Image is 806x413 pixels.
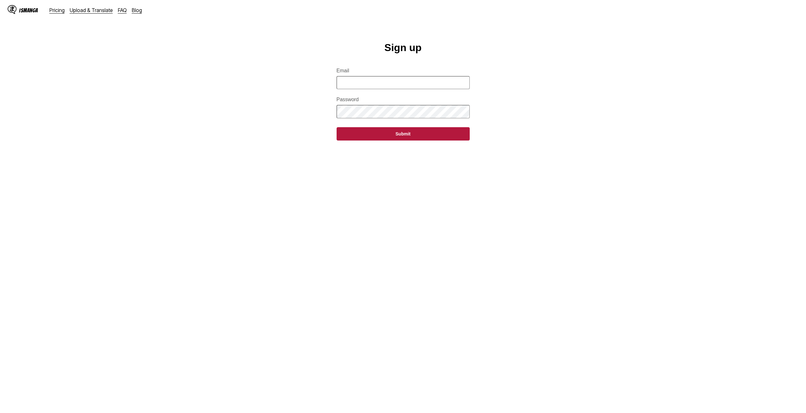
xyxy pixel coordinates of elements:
a: Upload & Translate [70,7,113,13]
button: Submit [337,127,470,141]
label: Password [337,97,470,102]
img: IsManga Logo [8,5,16,14]
label: Email [337,68,470,74]
div: IsManga [19,7,38,13]
h1: Sign up [384,42,422,54]
a: FAQ [118,7,127,13]
a: Blog [132,7,142,13]
a: IsManga LogoIsManga [8,5,49,15]
a: Pricing [49,7,65,13]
